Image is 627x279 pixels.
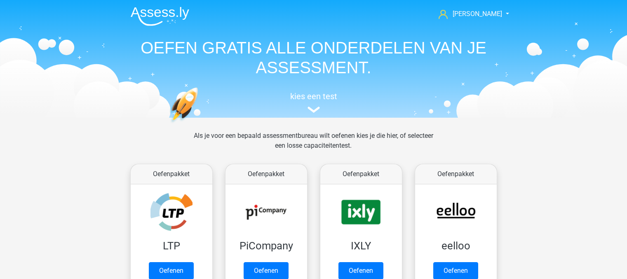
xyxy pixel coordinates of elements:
img: Assessly [131,7,189,26]
img: assessment [308,107,320,113]
a: kies een test [124,91,503,113]
a: [PERSON_NAME] [435,9,503,19]
h5: kies een test [124,91,503,101]
img: oefenen [169,87,230,162]
div: Als je voor een bepaald assessmentbureau wilt oefenen kies je die hier, of selecteer een losse ca... [187,131,440,160]
h1: OEFEN GRATIS ALLE ONDERDELEN VAN JE ASSESSMENT. [124,38,503,77]
span: [PERSON_NAME] [453,10,502,18]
